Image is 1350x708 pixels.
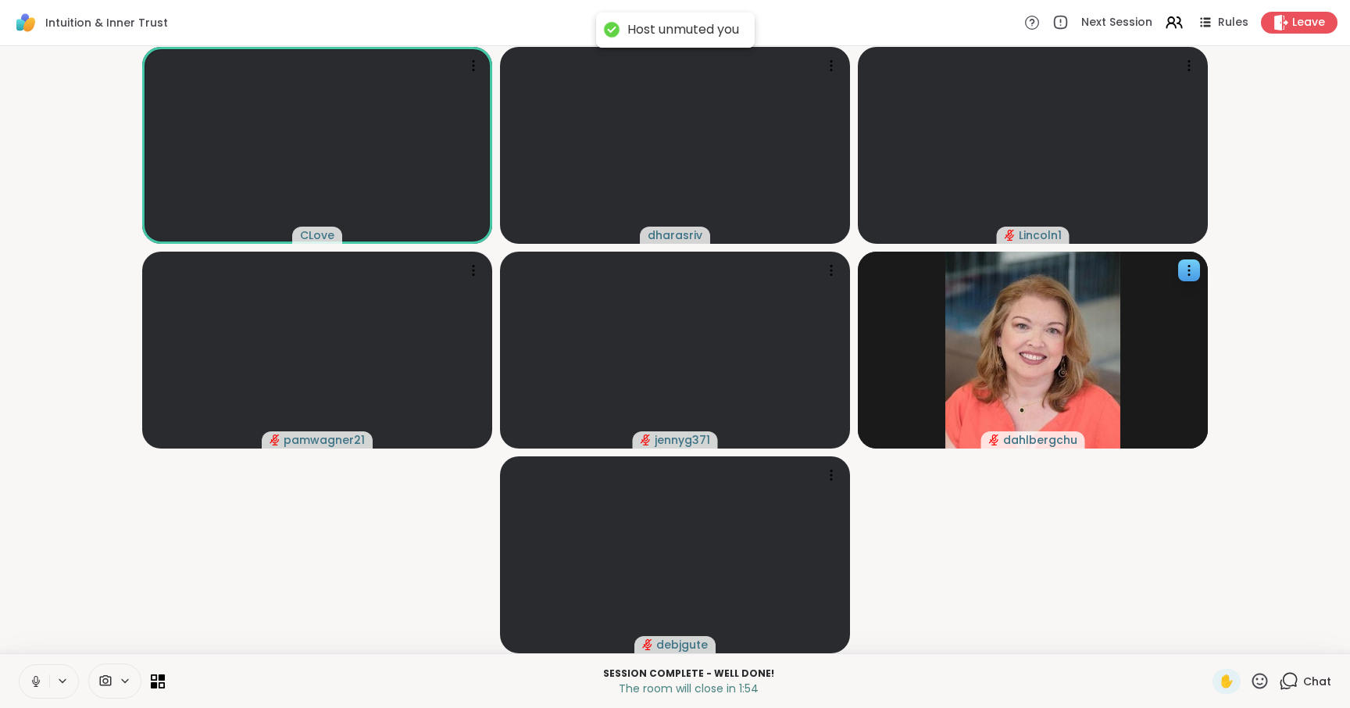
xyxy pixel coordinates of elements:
[1081,15,1152,30] span: Next Session
[656,637,708,653] span: debjgute
[174,667,1203,681] p: Session Complete - well done!
[642,639,653,650] span: audio-muted
[989,434,1000,445] span: audio-muted
[300,227,334,243] span: CLove
[945,252,1120,449] img: AmyDC
[1005,230,1016,241] span: audio-muted
[1303,674,1331,689] span: Chat
[641,434,652,445] span: audio-muted
[270,434,280,445] span: audio-muted
[45,15,168,30] span: Intuition & Inner Trust
[1219,672,1234,691] span: ✋
[627,22,739,38] div: Host unmuted you
[648,227,702,243] span: dharasriv
[284,432,365,448] span: pamwagner21
[655,432,710,448] span: jennyg371
[1292,15,1325,30] span: Leave
[1003,432,1077,448] span: dahlbergchu
[12,9,39,36] img: ShareWell Logomark
[1218,15,1248,30] span: Rules
[174,681,1203,696] p: The room will close in 1:54
[1019,227,1062,243] span: Lincoln1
